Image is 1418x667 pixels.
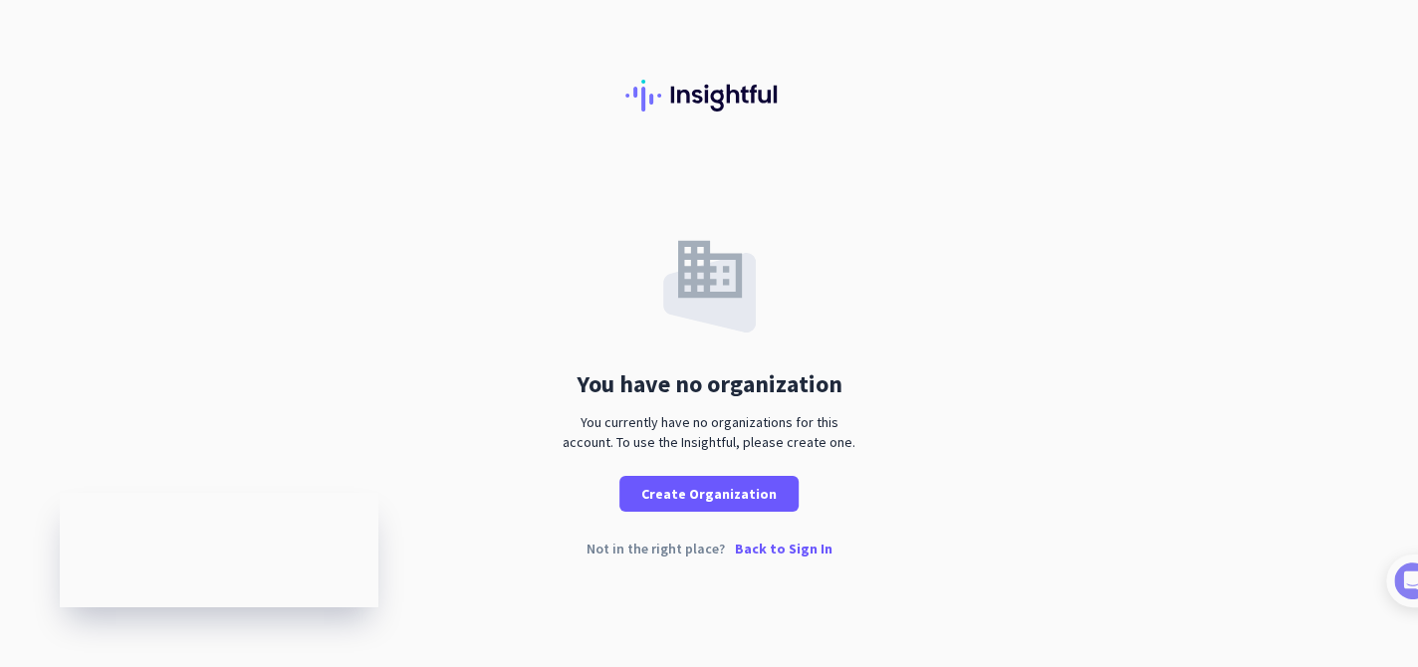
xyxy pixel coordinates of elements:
img: Insightful [625,80,793,111]
div: You have no organization [577,372,842,396]
div: You currently have no organizations for this account. To use the Insightful, please create one. [555,412,863,452]
iframe: Insightful Status [60,493,378,607]
span: Create Organization [641,484,777,504]
button: Create Organization [619,476,799,512]
p: Back to Sign In [735,542,832,556]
